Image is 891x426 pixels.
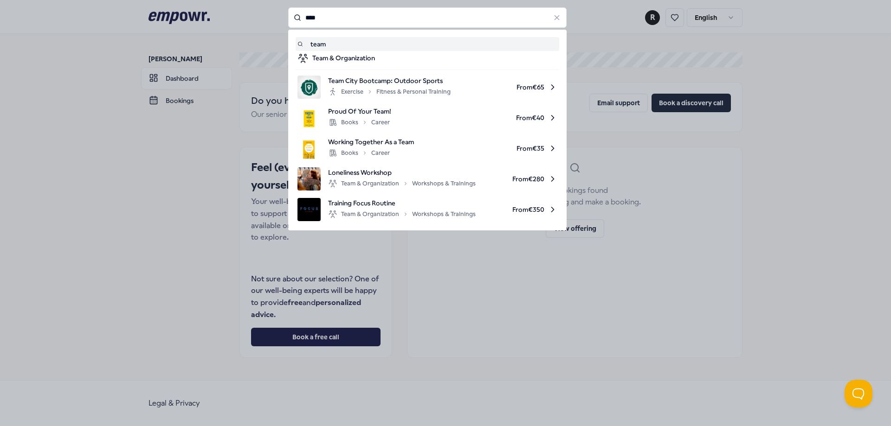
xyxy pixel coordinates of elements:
span: From € 65 [458,76,557,99]
img: product image [297,137,321,160]
div: Exercise Fitness & Personal Training [328,86,451,97]
div: Team & Organization Workshops & Trainings [328,178,476,189]
span: Team City Bootcamp: Outdoor Sports [328,76,451,86]
span: From € 40 [399,106,557,129]
a: team [297,39,557,49]
span: From € 350 [483,198,557,221]
img: product image [297,198,321,221]
span: Proud Of Your Team! [328,106,391,116]
span: From € 35 [421,137,557,160]
div: Books Career [328,117,390,128]
a: product imageProud Of Your Team!BooksCareerFrom€40 [297,106,557,129]
div: Books Career [328,147,390,159]
span: Training Focus Routine [328,198,476,208]
span: Loneliness Workshop [328,167,476,178]
a: product imageWorking Together As a TeamBooksCareerFrom€35 [297,137,557,160]
img: product image [297,106,321,129]
a: product imageLoneliness WorkshopTeam & OrganizationWorkshops & TrainingsFrom€280 [297,167,557,191]
a: product imageTeam City Bootcamp: Outdoor SportsExerciseFitness & Personal TrainingFrom€65 [297,76,557,99]
div: Team & Organization [312,53,557,64]
input: Search for products, categories or subcategories [288,7,567,28]
a: Team & Organization [297,53,557,64]
span: From € 280 [483,167,557,191]
img: product image [297,76,321,99]
a: product imageTraining Focus RoutineTeam & OrganizationWorkshops & TrainingsFrom€350 [297,198,557,221]
span: Working Together As a Team [328,137,414,147]
div: Team & Organization Workshops & Trainings [328,209,476,220]
img: product image [297,167,321,191]
iframe: Help Scout Beacon - Open [845,380,872,407]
